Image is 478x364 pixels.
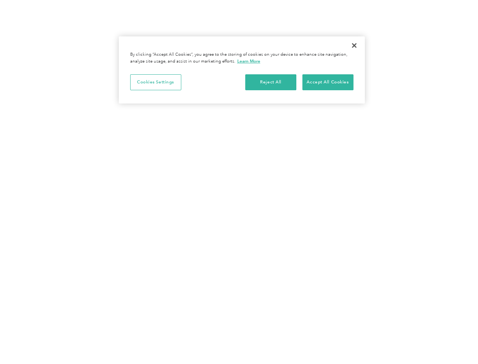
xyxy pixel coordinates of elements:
div: By clicking “Accept All Cookies”, you agree to the storing of cookies on your device to enhance s... [130,52,353,65]
button: Accept All Cookies [302,74,353,90]
a: More information about your privacy, opens in a new tab [237,58,260,64]
div: Privacy [119,36,365,104]
button: Reject All [245,74,296,90]
div: Cookie banner [119,36,365,104]
button: Close [346,37,363,54]
button: Cookies Settings [130,74,181,90]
